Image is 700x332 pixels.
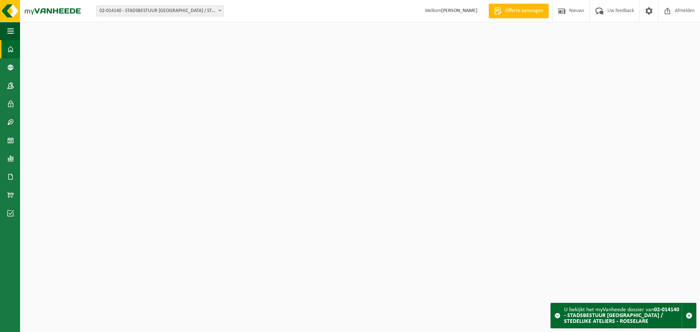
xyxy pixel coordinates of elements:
strong: 02-014140 - STADSBESTUUR [GEOGRAPHIC_DATA] / STEDELIJKE ATELIERS - ROESELARE [564,307,679,324]
strong: [PERSON_NAME] [441,8,478,13]
span: Offerte aanvragen [503,7,545,15]
div: U bekijkt het myVanheede dossier van [564,303,682,328]
a: Offerte aanvragen [489,4,549,18]
span: 02-014140 - STADSBESTUUR ROESELARE / STEDELIJKE ATELIERS - ROESELARE [97,6,223,16]
span: 02-014140 - STADSBESTUUR ROESELARE / STEDELIJKE ATELIERS - ROESELARE [96,5,224,16]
